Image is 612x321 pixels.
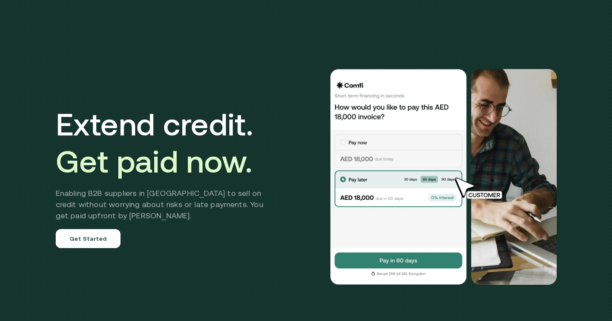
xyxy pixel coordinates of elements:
[56,229,121,248] a: Get Started
[56,106,276,180] h1: Extend credit.
[449,176,512,200] img: cursor
[471,69,557,285] img: Would you like to pay this AED 18,000.00 invoice?
[56,188,276,221] h2: Enabling B2B suppliers in [GEOGRAPHIC_DATA] to sell on credit without worrying about risks or lat...
[330,69,468,285] img: Would you like to pay this AED 18,000.00 invoice?
[56,144,253,179] span: Get paid now.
